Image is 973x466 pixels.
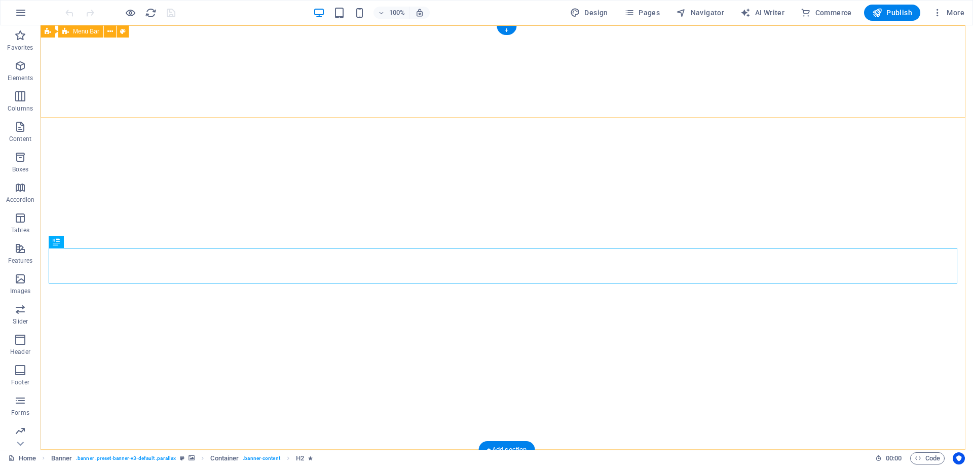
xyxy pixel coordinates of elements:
[736,5,789,21] button: AI Writer
[389,7,405,19] h6: 100%
[7,44,33,52] p: Favorites
[189,455,195,461] i: This element contains a background
[11,409,29,417] p: Forms
[872,8,912,18] span: Publish
[497,26,516,35] div: +
[73,28,99,34] span: Menu Bar
[624,8,660,18] span: Pages
[145,7,157,19] i: Reload page
[928,5,968,21] button: More
[9,135,31,143] p: Content
[11,378,29,386] p: Footer
[566,5,612,21] button: Design
[801,8,852,18] span: Commerce
[144,7,157,19] button: reload
[910,452,945,464] button: Code
[566,5,612,21] div: Design (Ctrl+Alt+Y)
[12,165,29,173] p: Boxes
[864,5,920,21] button: Publish
[51,452,313,464] nav: breadcrumb
[570,8,608,18] span: Design
[797,5,856,21] button: Commerce
[373,7,409,19] button: 100%
[932,8,964,18] span: More
[76,452,176,464] span: . banner .preset-banner-v3-default .parallax
[740,8,784,18] span: AI Writer
[124,7,136,19] button: Click here to leave preview mode and continue editing
[415,8,424,17] i: On resize automatically adjust zoom level to fit chosen device.
[676,8,724,18] span: Navigator
[479,441,535,458] div: + Add section
[11,226,29,234] p: Tables
[6,196,34,204] p: Accordion
[243,452,280,464] span: . banner-content
[672,5,728,21] button: Navigator
[915,452,940,464] span: Code
[51,452,72,464] span: Click to select. Double-click to edit
[8,257,32,265] p: Features
[13,317,28,326] p: Slider
[180,455,184,461] i: This element is a customizable preset
[210,452,239,464] span: Click to select. Double-click to edit
[875,452,902,464] h6: Session time
[10,348,30,356] p: Header
[893,454,894,462] span: :
[8,452,36,464] a: Click to cancel selection. Double-click to open Pages
[886,452,902,464] span: 00 00
[953,452,965,464] button: Usercentrics
[296,452,304,464] span: Click to select. Double-click to edit
[8,74,33,82] p: Elements
[8,104,33,113] p: Columns
[308,455,313,461] i: Element contains an animation
[620,5,664,21] button: Pages
[10,287,31,295] p: Images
